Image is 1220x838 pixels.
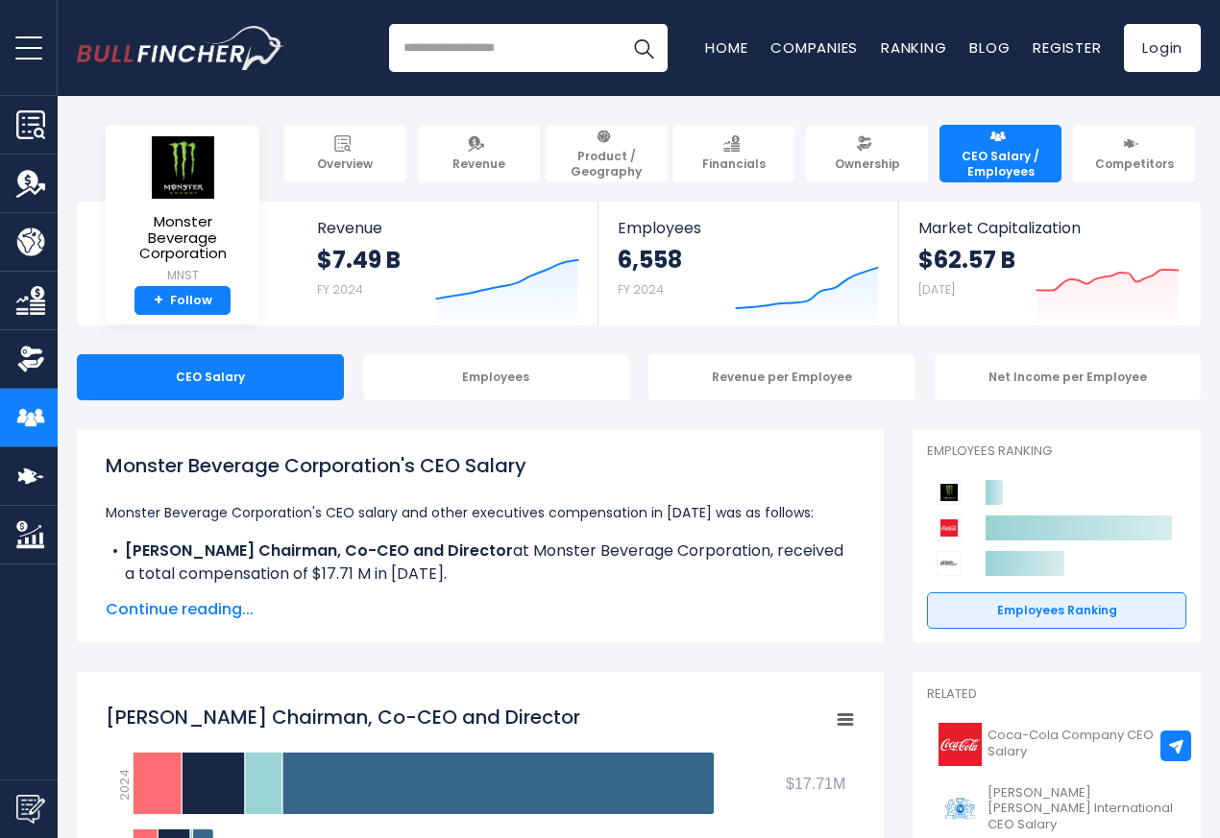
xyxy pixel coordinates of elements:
a: Revenue [418,125,540,182]
img: Ownership [16,345,45,373]
span: Overview [317,156,373,172]
a: Blog [969,37,1010,58]
text: 2024 [115,769,134,801]
a: Market Capitalization $62.57 B [DATE] [899,202,1199,325]
a: Revenue $7.49 B FY 2024 [298,202,598,325]
a: Employees 6,558 FY 2024 [598,202,897,325]
a: Register [1033,37,1101,58]
a: Coca-Cola Company CEO Salary [927,718,1186,771]
span: Competitors [1095,156,1174,172]
strong: $7.49 B [317,245,401,275]
img: Bullfincher logo [77,26,284,70]
a: Ranking [881,37,946,58]
a: +Follow [134,286,231,316]
tspan: $17.71M [786,776,845,792]
img: Keurig Dr Pepper competitors logo [937,551,962,576]
div: Net Income per Employee [935,354,1202,400]
button: Search [620,24,668,72]
a: Overview [284,125,406,182]
strong: + [154,292,163,309]
b: [PERSON_NAME] Chairman, Co-CEO and Director [125,539,513,562]
a: Home [705,37,747,58]
span: Ownership [835,156,900,172]
a: Employees Ranking [927,592,1186,629]
a: Financials [673,125,795,182]
img: PM logo [939,787,982,830]
span: Employees [618,219,878,237]
small: FY 2024 [618,281,664,298]
img: Coca-Cola Company competitors logo [937,515,962,540]
small: FY 2024 [317,281,363,298]
strong: $62.57 B [918,245,1015,275]
tspan: [PERSON_NAME] Chairman, Co-CEO and Director [106,704,580,730]
small: MNST [121,267,244,284]
img: KO logo [939,723,982,766]
span: Financials [702,156,766,172]
h1: Monster Beverage Corporation's CEO Salary [106,451,855,480]
span: Market Capitalization [918,219,1180,237]
a: Ownership [806,125,928,182]
a: CEO Salary / Employees [939,125,1061,182]
div: Employees [363,354,630,400]
p: Monster Beverage Corporation's CEO salary and other executives compensation in [DATE] was as foll... [106,501,855,524]
li: at Monster Beverage Corporation, received a total compensation of $17.71 M in [DATE]. [106,539,855,586]
a: Monster Beverage Corporation MNST [120,134,245,286]
p: Employees Ranking [927,443,1186,460]
span: Continue reading... [106,598,855,621]
span: Revenue [452,156,505,172]
a: Product / Geography [546,125,668,182]
img: Monster Beverage Corporation competitors logo [937,480,962,505]
strong: 6,558 [618,245,682,275]
span: Product / Geography [554,149,659,179]
span: Coca-Cola Company CEO Salary [988,728,1175,760]
span: [PERSON_NAME] [PERSON_NAME] International CEO Salary [988,785,1175,834]
span: CEO Salary / Employees [948,149,1053,179]
div: CEO Salary [77,354,344,400]
div: Revenue per Employee [648,354,915,400]
small: [DATE] [918,281,955,298]
p: Related [927,686,1186,703]
span: Monster Beverage Corporation [121,214,244,262]
a: Companies [770,37,858,58]
a: Login [1124,24,1201,72]
a: Go to homepage [77,26,283,70]
span: Revenue [317,219,579,237]
a: Competitors [1073,125,1195,182]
